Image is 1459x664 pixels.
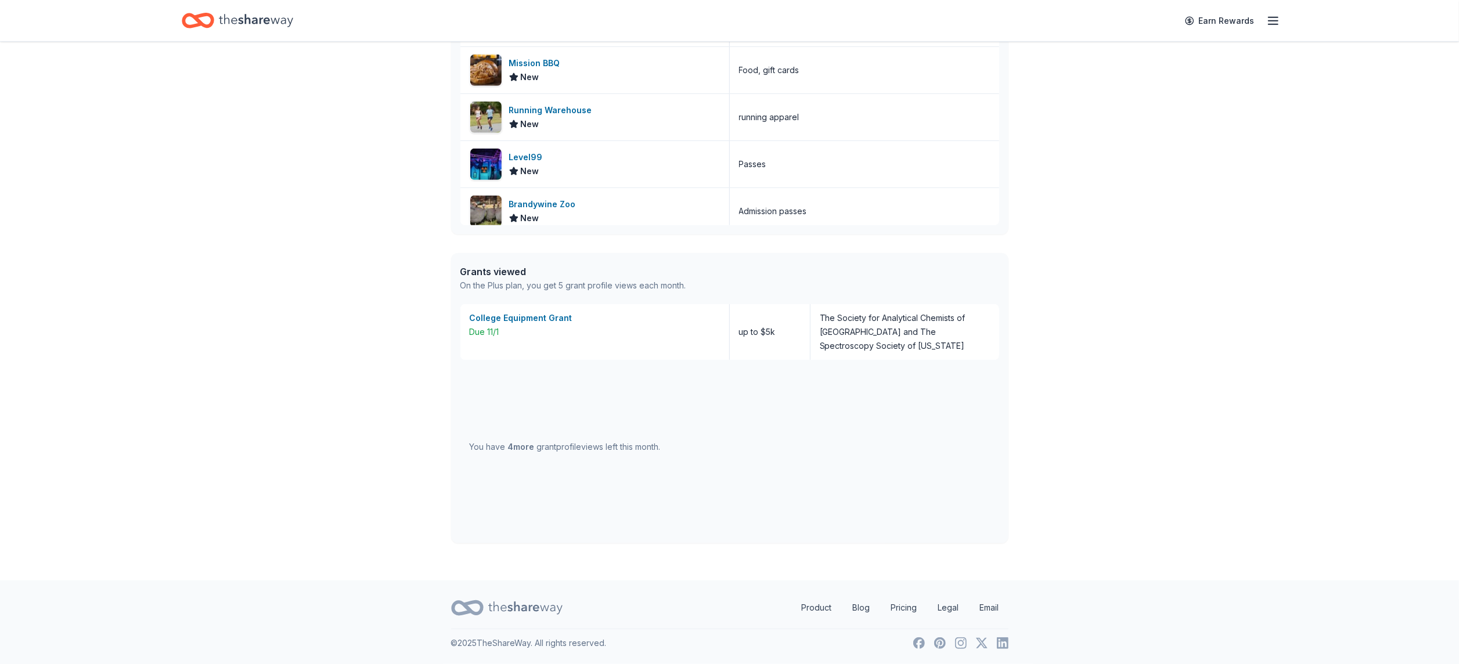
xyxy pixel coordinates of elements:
[792,596,841,619] a: Product
[739,204,807,218] div: Admission passes
[882,596,927,619] a: Pricing
[460,279,686,293] div: On the Plus plan, you get 5 grant profile views each month.
[730,304,810,360] div: up to $5k
[521,211,539,225] span: New
[521,164,539,178] span: New
[182,7,293,34] a: Home
[929,596,968,619] a: Legal
[971,596,1008,619] a: Email
[739,157,766,171] div: Passes
[470,196,502,227] img: Image for Brandywine Zoo
[470,149,502,180] img: Image for Level99
[470,325,720,339] div: Due 11/1
[508,442,535,452] span: 4 more
[470,102,502,133] img: Image for Running Warehouse
[739,110,799,124] div: running apparel
[470,311,720,325] div: College Equipment Grant
[739,63,799,77] div: Food, gift cards
[844,596,880,619] a: Blog
[509,103,597,117] div: Running Warehouse
[1178,10,1262,31] a: Earn Rewards
[470,55,502,86] img: Image for Mission BBQ
[509,150,547,164] div: Level99
[820,311,990,353] div: The Society for Analytical Chemists of [GEOGRAPHIC_DATA] and The Spectroscopy Society of [US_STATE]
[470,440,661,454] div: You have grant profile views left this month.
[792,596,1008,619] nav: quick links
[521,70,539,84] span: New
[509,197,581,211] div: Brandywine Zoo
[521,117,539,131] span: New
[451,636,607,650] p: © 2025 TheShareWay. All rights reserved.
[460,265,686,279] div: Grants viewed
[509,56,565,70] div: Mission BBQ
